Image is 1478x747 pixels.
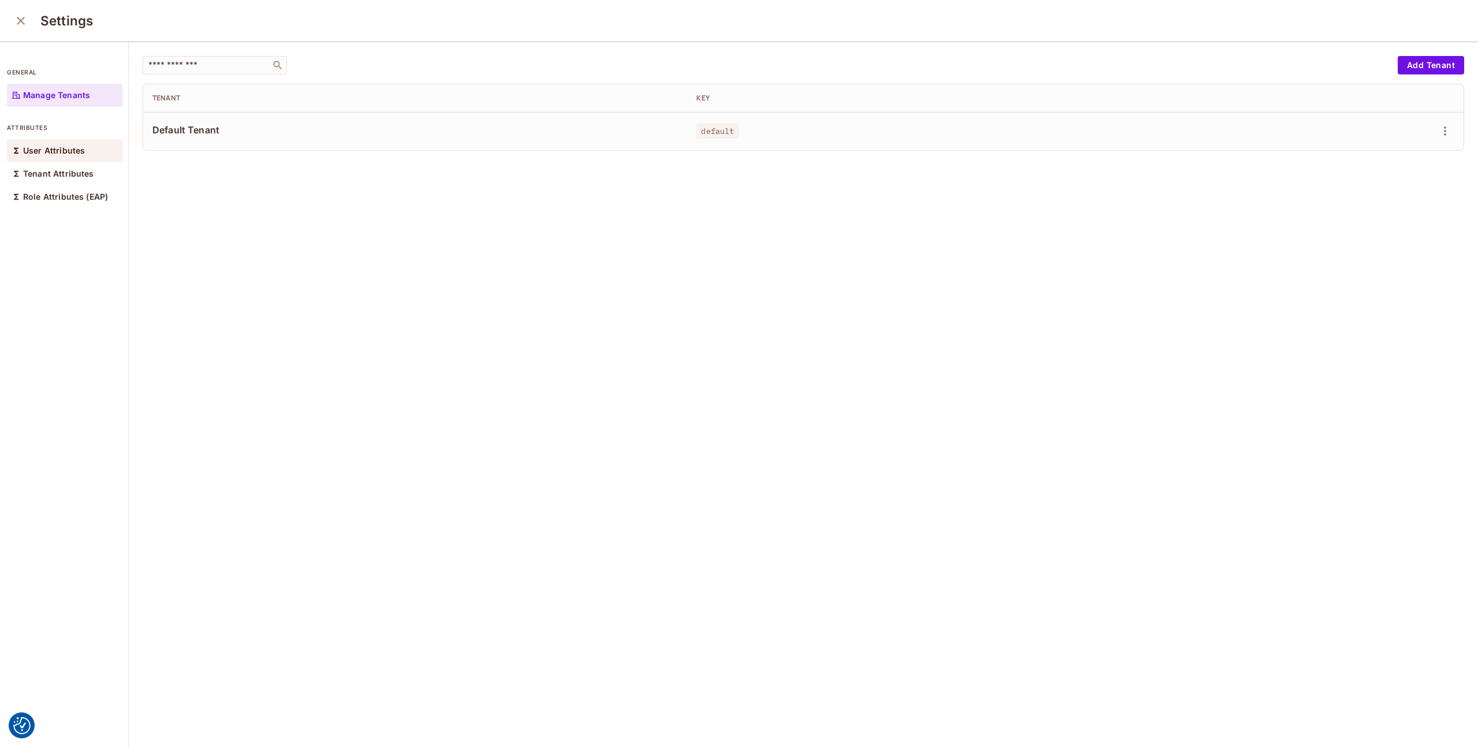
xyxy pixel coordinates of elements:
button: Add Tenant [1398,56,1464,74]
div: Tenant [152,94,678,103]
span: Default Tenant [152,124,678,136]
p: general [7,68,122,77]
span: default [696,124,738,139]
p: attributes [7,123,122,132]
h3: Settings [40,13,93,29]
div: Key [696,94,1222,103]
button: close [9,9,32,32]
img: Revisit consent button [13,717,31,734]
p: Role Attributes (EAP) [23,192,108,201]
p: Manage Tenants [23,91,90,100]
p: User Attributes [23,146,85,155]
button: Consent Preferences [13,717,31,734]
p: Tenant Attributes [23,169,94,178]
